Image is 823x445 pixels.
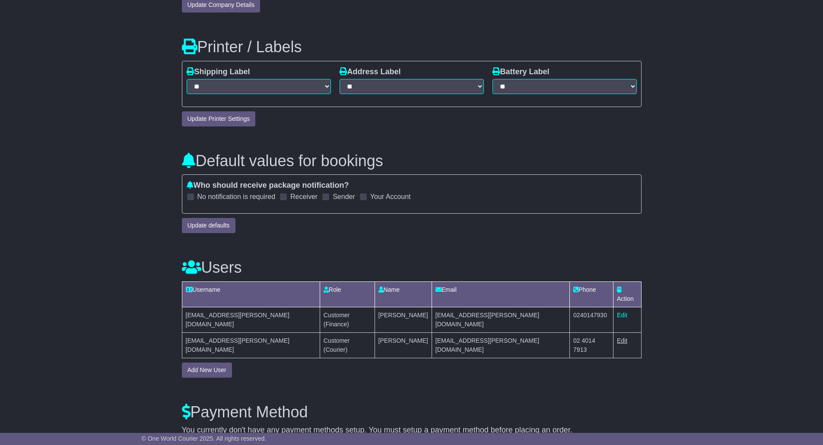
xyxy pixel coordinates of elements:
[570,307,613,332] td: 0240147930
[340,67,401,77] label: Address Label
[320,307,375,332] td: Customer (Finance)
[570,281,613,307] td: Phone
[182,307,320,332] td: [EMAIL_ADDRESS][PERSON_NAME][DOMAIN_NAME]
[182,332,320,358] td: [EMAIL_ADDRESS][PERSON_NAME][DOMAIN_NAME]
[333,193,355,201] label: Sender
[617,337,627,344] a: Edit
[493,67,550,77] label: Battery Label
[570,332,613,358] td: 02 4014 7913
[370,193,411,201] label: Your Account
[182,38,642,56] h3: Printer / Labels
[432,281,569,307] td: Email
[142,435,267,442] span: © One World Courier 2025. All rights reserved.
[432,332,569,358] td: [EMAIL_ADDRESS][PERSON_NAME][DOMAIN_NAME]
[182,426,642,435] div: You currently don't have any payment methods setup. You must setup a payment method before placin...
[375,332,432,358] td: [PERSON_NAME]
[182,404,642,421] h3: Payment Method
[432,307,569,332] td: [EMAIL_ADDRESS][PERSON_NAME][DOMAIN_NAME]
[320,281,375,307] td: Role
[187,67,250,77] label: Shipping Label
[290,193,318,201] label: Receiver
[187,181,349,190] label: Who should receive package notification?
[613,281,641,307] td: Action
[182,218,235,233] button: Update defaults
[182,363,232,378] button: Add New User
[375,281,432,307] td: Name
[182,259,642,276] h3: Users
[617,312,627,319] a: Edit
[182,152,642,170] h3: Default values for bookings
[375,307,432,332] td: [PERSON_NAME]
[182,281,320,307] td: Username
[320,332,375,358] td: Customer (Courier)
[197,193,276,201] label: No notification is required
[182,111,256,126] button: Update Printer Settings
